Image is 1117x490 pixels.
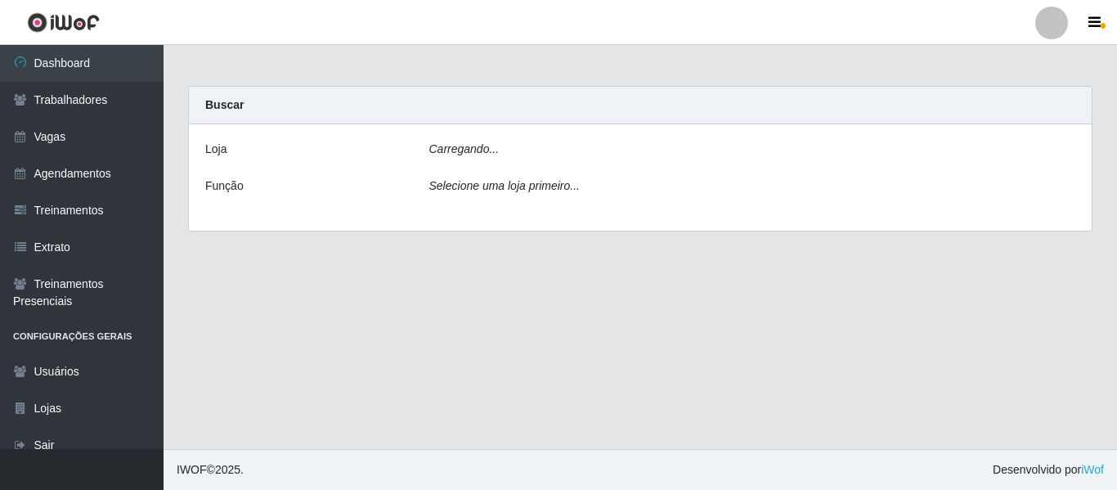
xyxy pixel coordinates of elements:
span: Desenvolvido por [993,461,1104,479]
label: Função [205,178,244,195]
label: Loja [205,141,227,158]
span: IWOF [177,463,207,476]
i: Carregando... [429,142,500,155]
strong: Buscar [205,98,244,111]
a: iWof [1081,463,1104,476]
span: © 2025 . [177,461,244,479]
i: Selecione uma loja primeiro... [429,179,580,192]
img: CoreUI Logo [27,12,100,33]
